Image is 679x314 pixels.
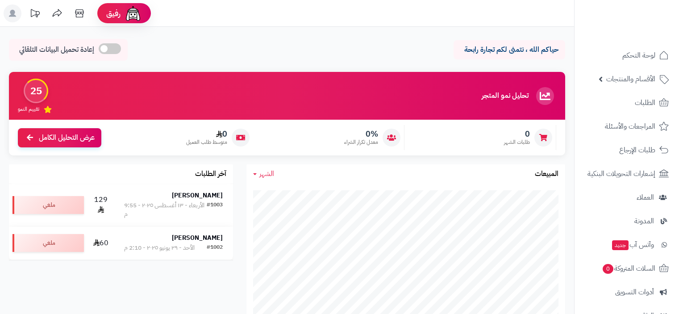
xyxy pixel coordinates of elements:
[580,258,674,279] a: السلات المتروكة0
[580,92,674,113] a: الطلبات
[124,243,195,252] div: الأحد - ٢٩ يونيو ٢٠٢٥ - 2:10 م
[195,170,226,178] h3: آخر الطلبات
[535,170,558,178] h3: المبيعات
[87,226,114,260] td: 60
[504,129,530,139] span: 0
[19,45,94,55] span: إعادة تحميل البيانات التلقائي
[259,168,274,179] span: الشهر
[18,105,39,113] span: تقييم النمو
[106,8,121,19] span: رفيق
[580,163,674,184] a: إشعارات التحويلات البنكية
[504,138,530,146] span: طلبات الشهر
[18,128,101,147] a: عرض التحليل الكامل
[580,187,674,208] a: العملاء
[344,138,378,146] span: معدل تكرار الشراء
[253,169,274,179] a: الشهر
[615,286,654,298] span: أدوات التسويق
[611,239,654,251] span: وآتس آب
[12,196,84,214] div: ملغي
[603,264,613,274] span: 0
[39,133,95,143] span: عرض التحليل الكامل
[172,191,223,200] strong: [PERSON_NAME]
[602,262,655,275] span: السلات المتروكة
[619,144,655,156] span: طلبات الإرجاع
[605,120,655,133] span: المراجعات والأسئلة
[207,243,223,252] div: #1002
[460,45,558,55] p: حياكم الله ، نتمنى لكم تجارة رابحة
[124,4,142,22] img: ai-face.png
[634,215,654,227] span: المدونة
[87,184,114,226] td: 129
[580,281,674,303] a: أدوات التسويق
[580,45,674,66] a: لوحة التحكم
[612,240,629,250] span: جديد
[344,129,378,139] span: 0%
[580,210,674,232] a: المدونة
[618,25,671,44] img: logo-2.png
[12,234,84,252] div: ملغي
[482,92,529,100] h3: تحليل نمو المتجر
[124,201,206,219] div: الأربعاء - ١٣ أغسطس ٢٠٢٥ - 9:55 م
[580,116,674,137] a: المراجعات والأسئلة
[186,138,227,146] span: متوسط طلب العميل
[172,233,223,243] strong: [PERSON_NAME]
[580,139,674,161] a: طلبات الإرجاع
[622,49,655,62] span: لوحة التحكم
[635,96,655,109] span: الطلبات
[207,201,223,219] div: #1003
[186,129,227,139] span: 0
[637,191,654,204] span: العملاء
[606,73,655,85] span: الأقسام والمنتجات
[580,234,674,255] a: وآتس آبجديد
[24,4,46,25] a: تحديثات المنصة
[587,167,655,180] span: إشعارات التحويلات البنكية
